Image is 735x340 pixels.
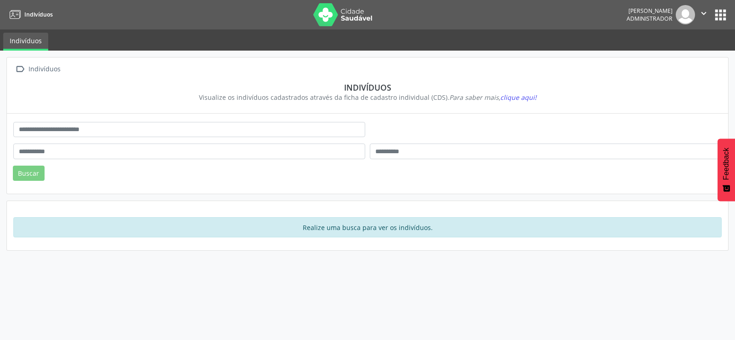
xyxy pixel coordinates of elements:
[27,63,62,76] div: Indivíduos
[500,93,537,102] span: clique aqui!
[6,7,53,22] a: Indivíduos
[676,5,695,24] img: img
[712,7,729,23] button: apps
[13,166,45,181] button: Buscar
[718,138,735,201] button: Feedback - Mostrar pesquisa
[3,33,48,51] a: Indivíduos
[13,63,27,76] i: 
[449,93,537,102] i: Para saber mais,
[627,7,673,15] div: [PERSON_NAME]
[13,217,722,237] div: Realize uma busca para ver os indivíduos.
[695,5,712,24] button: 
[20,92,715,102] div: Visualize os indivíduos cadastrados através da ficha de cadastro individual (CDS).
[20,82,715,92] div: Indivíduos
[722,148,730,180] span: Feedback
[699,8,709,18] i: 
[627,15,673,23] span: Administrador
[24,11,53,18] span: Indivíduos
[13,63,62,76] a:  Indivíduos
